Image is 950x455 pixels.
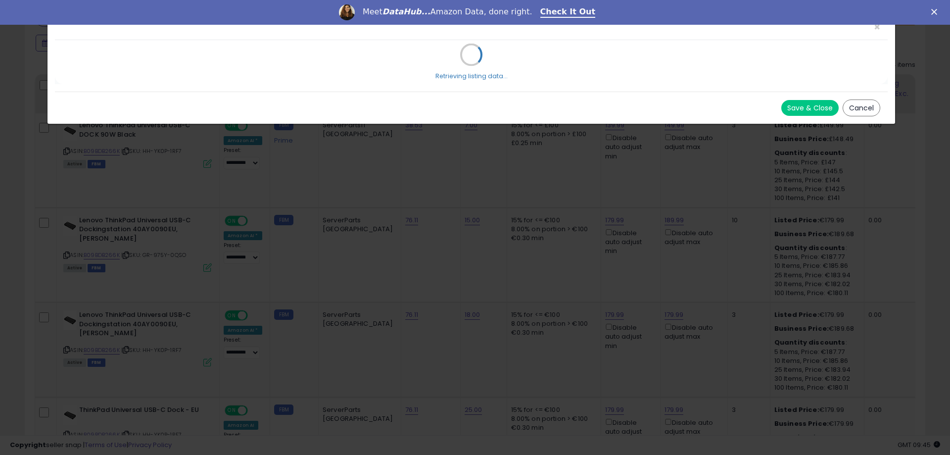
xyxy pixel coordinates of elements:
div: Retrieving listing data... [435,72,508,81]
i: DataHub... [382,7,430,16]
img: Profile image for Georgie [339,4,355,20]
div: Close [931,9,941,15]
div: Meet Amazon Data, done right. [363,7,532,17]
a: Check It Out [540,7,596,18]
button: Save & Close [781,100,839,116]
button: Cancel [843,100,880,116]
span: × [874,20,880,34]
